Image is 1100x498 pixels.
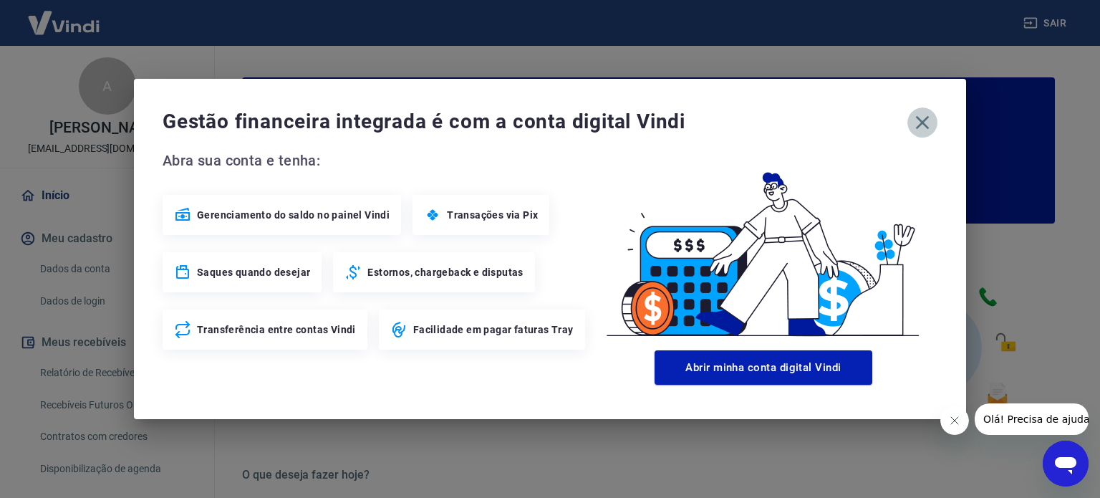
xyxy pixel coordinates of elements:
span: Gerenciamento do saldo no painel Vindi [197,208,390,222]
span: Transferência entre contas Vindi [197,322,356,337]
iframe: Fechar mensagem [940,406,969,435]
span: Abra sua conta e tenha: [163,149,589,172]
span: Saques quando desejar [197,265,310,279]
span: Estornos, chargeback e disputas [367,265,523,279]
span: Olá! Precisa de ajuda? [9,10,120,21]
span: Transações via Pix [447,208,538,222]
span: Gestão financeira integrada é com a conta digital Vindi [163,107,907,136]
span: Facilidade em pagar faturas Tray [413,322,574,337]
iframe: Botão para abrir a janela de mensagens [1043,441,1089,487]
img: Good Billing [589,149,937,345]
iframe: Mensagem da empresa [975,403,1089,435]
button: Abrir minha conta digital Vindi [655,350,872,385]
